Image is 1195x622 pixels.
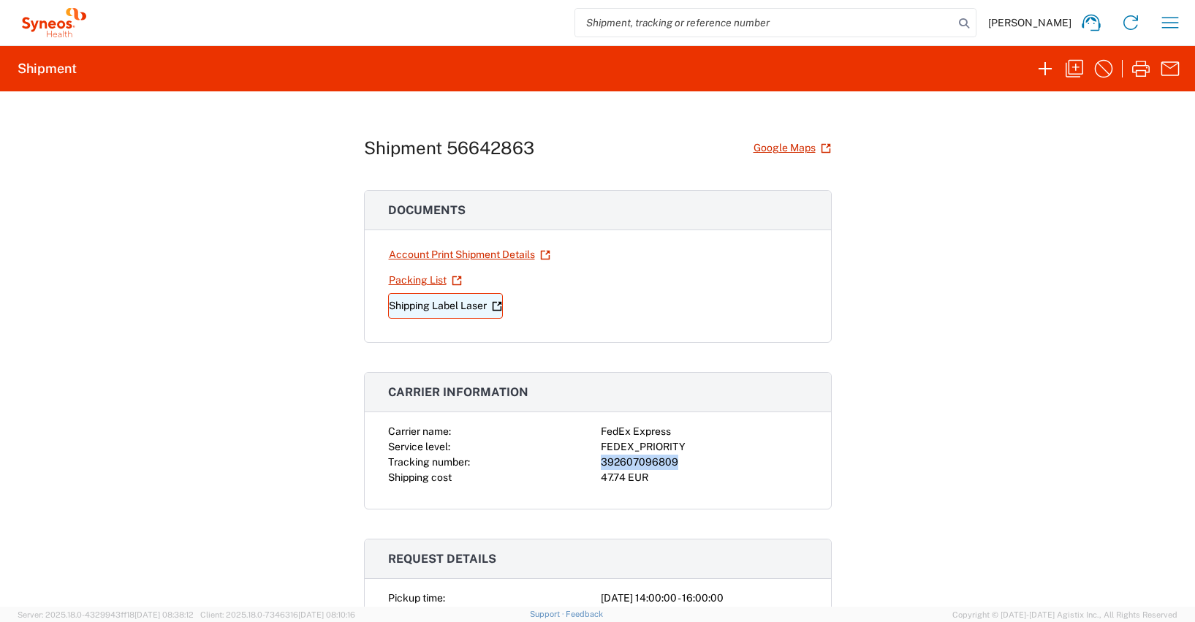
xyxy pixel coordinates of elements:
[566,610,603,618] a: Feedback
[388,552,496,566] span: Request details
[530,610,566,618] a: Support
[388,471,452,483] span: Shipping cost
[388,203,466,217] span: Documents
[952,608,1177,621] span: Copyright © [DATE]-[DATE] Agistix Inc., All Rights Reserved
[388,592,445,604] span: Pickup time:
[388,425,451,437] span: Carrier name:
[18,610,194,619] span: Server: 2025.18.0-4329943ff18
[18,60,77,77] h2: Shipment
[200,610,355,619] span: Client: 2025.18.0-7346316
[388,441,450,452] span: Service level:
[753,135,832,161] a: Google Maps
[388,456,470,468] span: Tracking number:
[601,439,808,455] div: FEDEX_PRIORITY
[388,385,528,399] span: Carrier information
[364,137,534,159] h1: Shipment 56642863
[388,268,463,293] a: Packing List
[988,16,1071,29] span: [PERSON_NAME]
[134,610,194,619] span: [DATE] 08:38:12
[601,591,808,606] div: [DATE] 14:00:00 - 16:00:00
[388,293,503,319] a: Shipping Label Laser
[575,9,954,37] input: Shipment, tracking or reference number
[298,610,355,619] span: [DATE] 08:10:16
[388,242,551,268] a: Account Print Shipment Details
[601,424,808,439] div: FedEx Express
[601,606,808,621] div: -
[601,470,808,485] div: 47.74 EUR
[601,455,808,470] div: 392607096809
